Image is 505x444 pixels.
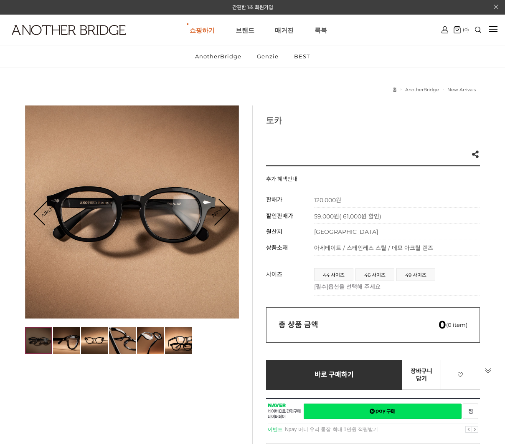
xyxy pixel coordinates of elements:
a: AnotherBridge [405,87,439,93]
a: 46 사이즈 [356,268,394,281]
li: 46 사이즈 [355,268,394,281]
th: 사이즈 [266,264,314,296]
a: BEST [287,45,317,67]
span: 할인판매가 [266,212,293,220]
strong: 120,000원 [314,196,341,204]
span: [GEOGRAPHIC_DATA] [314,228,378,236]
img: logo [12,25,126,35]
a: AnotherBridge [188,45,249,67]
span: 바로 구매하기 [315,371,354,379]
a: logo [4,25,80,55]
a: 매거진 [275,15,294,45]
em: 0 [439,318,446,331]
h3: 토카 [266,114,480,126]
a: 44 사이즈 [315,268,353,281]
a: 룩북 [315,15,327,45]
p: [필수] [314,282,475,291]
img: cart [454,26,461,33]
a: Next [204,199,230,225]
a: New Arrivals [447,87,476,93]
strong: 이벤트 [268,426,283,432]
a: Npay 머니 우리 통장 최대 1만원 적립받기 [285,426,378,432]
span: (0 item) [439,321,467,328]
span: (0) [461,27,469,33]
img: search [475,27,481,33]
span: ( 61,000원 할인) [339,213,381,220]
li: 49 사이즈 [396,268,435,281]
span: 판매가 [266,196,282,203]
a: (0) [454,26,469,33]
span: 원산지 [266,228,282,236]
span: 상품소재 [266,244,288,251]
a: 장바구니 담기 [402,360,441,390]
span: 옵션을 선택해 주세요 [328,283,381,291]
img: d8a971c8d4098888606ba367a792ad14.jpg [25,105,239,319]
span: 59,000원 [314,213,381,220]
a: 49 사이즈 [397,268,435,281]
a: 새창 [304,404,461,419]
a: 브랜드 [236,15,254,45]
a: Prev [35,200,60,225]
strong: 총 상품 금액 [279,320,318,329]
img: d8a971c8d4098888606ba367a792ad14.jpg [25,327,52,354]
a: 새창 [463,404,478,419]
li: 44 사이즈 [314,268,353,281]
a: 바로 구매하기 [266,360,402,390]
span: 아세테이트 / 스테인레스 스틸 / 데모 아크릴 렌즈 [314,244,433,252]
h4: 추가 혜택안내 [266,175,297,187]
a: Genzie [250,45,286,67]
img: cart [442,26,448,33]
a: 홈 [393,87,397,93]
a: 쇼핑하기 [190,15,215,45]
a: 간편한 1초 회원가입 [232,4,273,10]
